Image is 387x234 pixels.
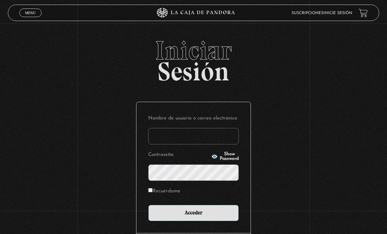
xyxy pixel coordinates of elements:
[211,152,239,161] button: Show Password
[323,11,352,15] a: Inicie sesión
[220,152,239,161] span: Show Password
[8,37,379,79] h2: Sesión
[148,188,153,192] input: Recuérdame
[148,205,239,221] input: Acceder
[25,11,36,15] span: Menu
[148,150,209,159] label: Contraseña
[23,16,38,21] span: Cerrar
[359,9,368,17] a: View your shopping cart
[148,114,239,123] label: Nombre de usuario o correo electrónico
[148,187,180,196] label: Recuérdame
[292,11,323,15] a: Suscripciones
[8,37,379,64] span: Iniciar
